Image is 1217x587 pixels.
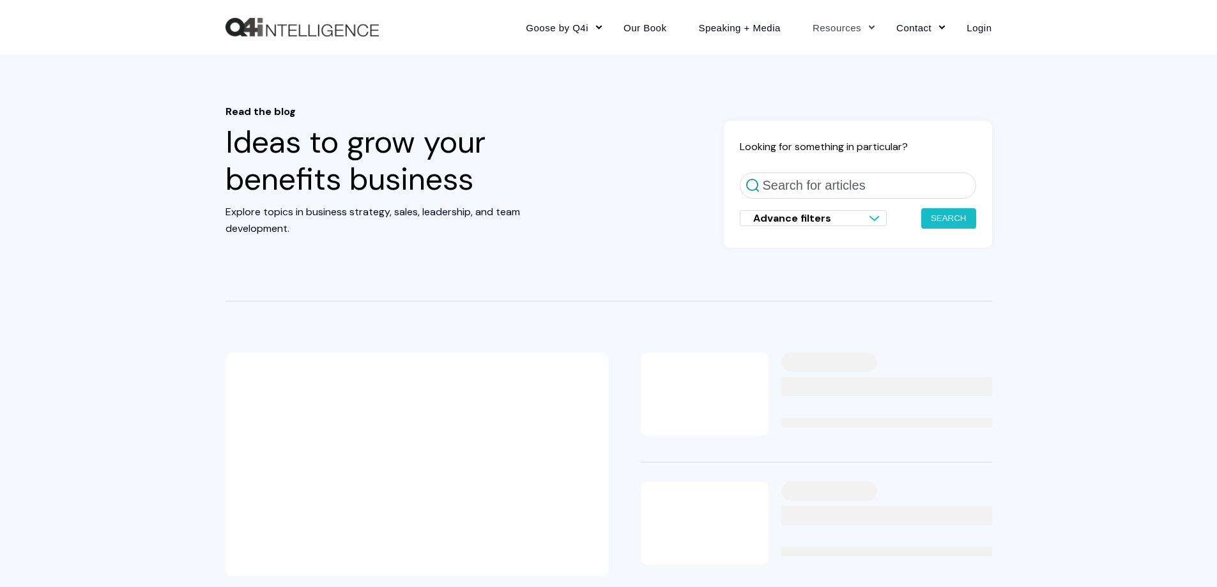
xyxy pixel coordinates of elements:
h2: Looking for something in particular? [740,140,976,153]
span: Read the blog [226,105,577,118]
button: Search [921,208,976,229]
input: Search for articles [740,172,976,199]
img: Q4intelligence, LLC logo [226,18,379,37]
h1: Ideas to grow your benefits business [226,105,577,197]
a: Back to Home [226,18,379,37]
span: Explore topics in business strategy, sales, leadership, and team development. [226,205,520,235]
span: Advance filters [753,211,831,225]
